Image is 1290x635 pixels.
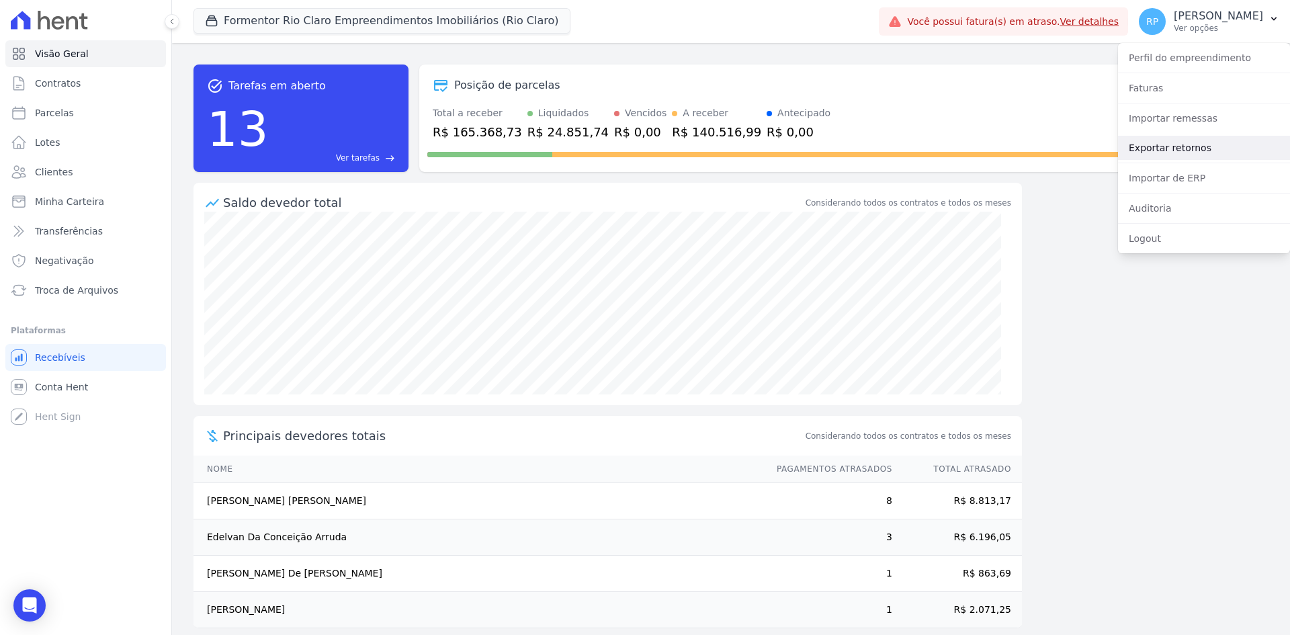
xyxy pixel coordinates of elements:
[764,592,893,628] td: 1
[806,197,1011,209] div: Considerando todos os contratos e todos os meses
[614,123,666,141] div: R$ 0,00
[625,106,666,120] div: Vencidos
[5,129,166,156] a: Lotes
[1118,196,1290,220] a: Auditoria
[35,351,85,364] span: Recebíveis
[1118,226,1290,251] a: Logout
[223,427,803,445] span: Principais devedores totais
[193,456,764,483] th: Nome
[1118,76,1290,100] a: Faturas
[193,592,764,628] td: [PERSON_NAME]
[5,99,166,126] a: Parcelas
[35,106,74,120] span: Parcelas
[1060,16,1119,27] a: Ver detalhes
[5,40,166,67] a: Visão Geral
[454,77,560,93] div: Posição de parcelas
[35,195,104,208] span: Minha Carteira
[223,194,803,212] div: Saldo devedor total
[777,106,830,120] div: Antecipado
[433,106,522,120] div: Total a receber
[193,556,764,592] td: [PERSON_NAME] De [PERSON_NAME]
[907,15,1119,29] span: Você possui fatura(s) em atraso.
[35,165,73,179] span: Clientes
[13,589,46,622] div: Open Intercom Messenger
[5,218,166,245] a: Transferências
[35,284,118,297] span: Troca de Arquivos
[767,123,830,141] div: R$ 0,00
[35,47,89,60] span: Visão Geral
[527,123,609,141] div: R$ 24.851,74
[5,374,166,400] a: Conta Hent
[207,78,223,94] span: task_alt
[893,556,1022,592] td: R$ 863,69
[35,136,60,149] span: Lotes
[764,456,893,483] th: Pagamentos Atrasados
[5,344,166,371] a: Recebíveis
[5,159,166,185] a: Clientes
[5,70,166,97] a: Contratos
[806,430,1011,442] span: Considerando todos os contratos e todos os meses
[1118,46,1290,70] a: Perfil do empreendimento
[336,152,380,164] span: Ver tarefas
[35,77,81,90] span: Contratos
[274,152,395,164] a: Ver tarefas east
[764,483,893,519] td: 8
[11,323,161,339] div: Plataformas
[1128,3,1290,40] button: RP [PERSON_NAME] Ver opções
[35,224,103,238] span: Transferências
[672,123,761,141] div: R$ 140.516,99
[893,483,1022,519] td: R$ 8.813,17
[1118,106,1290,130] a: Importar remessas
[5,188,166,215] a: Minha Carteira
[1174,9,1263,23] p: [PERSON_NAME]
[683,106,728,120] div: A receber
[1118,136,1290,160] a: Exportar retornos
[193,8,570,34] button: Formentor Rio Claro Empreendimentos Imobiliários (Rio Claro)
[1118,166,1290,190] a: Importar de ERP
[764,556,893,592] td: 1
[5,247,166,274] a: Negativação
[433,123,522,141] div: R$ 165.368,73
[893,592,1022,628] td: R$ 2.071,25
[764,519,893,556] td: 3
[538,106,589,120] div: Liquidados
[1174,23,1263,34] p: Ver opções
[193,483,764,519] td: [PERSON_NAME] [PERSON_NAME]
[893,456,1022,483] th: Total Atrasado
[35,380,88,394] span: Conta Hent
[893,519,1022,556] td: R$ 6.196,05
[1146,17,1158,26] span: RP
[385,153,395,163] span: east
[207,94,269,164] div: 13
[35,254,94,267] span: Negativação
[193,519,764,556] td: Edelvan Da Conceição Arruda
[228,78,326,94] span: Tarefas em aberto
[5,277,166,304] a: Troca de Arquivos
